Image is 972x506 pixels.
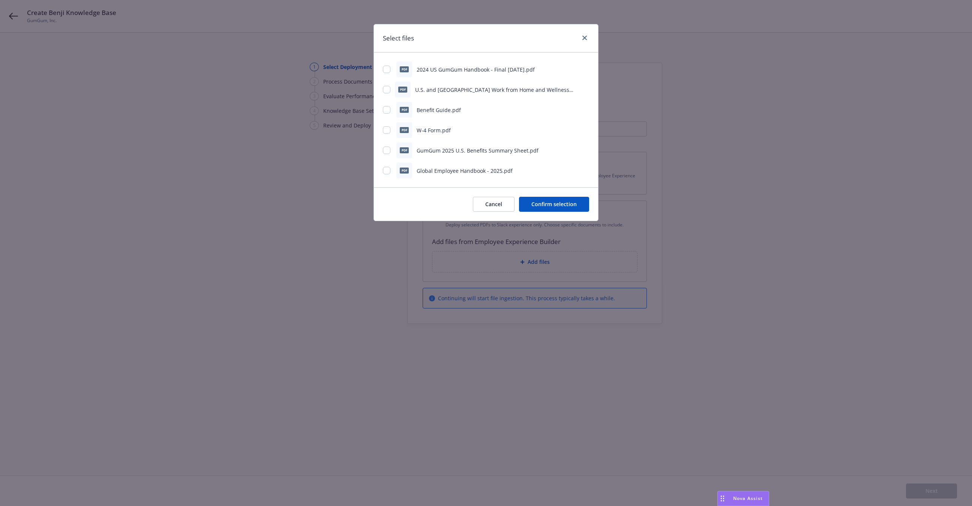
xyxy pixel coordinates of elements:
span: W-4 Form.pdf [417,127,451,134]
span: pdf [400,107,409,112]
h1: Select files [383,33,414,43]
button: Nova Assist [717,491,769,506]
span: pdf [400,147,409,153]
span: pdf [400,168,409,173]
span: 2024 US GumGum Handbook - Final [DATE].pdf [417,66,535,73]
span: U.S. and [GEOGRAPHIC_DATA] Work from Home and Wellness Reimbursement Policy - Updated [DATE].pdf [415,86,573,101]
span: Nova Assist [733,495,763,502]
span: Global Employee Handbook - 2025.pdf [417,167,513,174]
button: Cancel [473,197,514,212]
button: Confirm selection [519,197,589,212]
span: pdf [398,87,407,92]
a: close [580,33,589,42]
span: Benefit Guide.pdf [417,106,461,114]
span: pdf [400,127,409,133]
span: pdf [400,66,409,72]
div: Drag to move [718,491,727,506]
span: GumGum 2025 U.S. Benefits Summary Sheet.pdf [417,147,538,154]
